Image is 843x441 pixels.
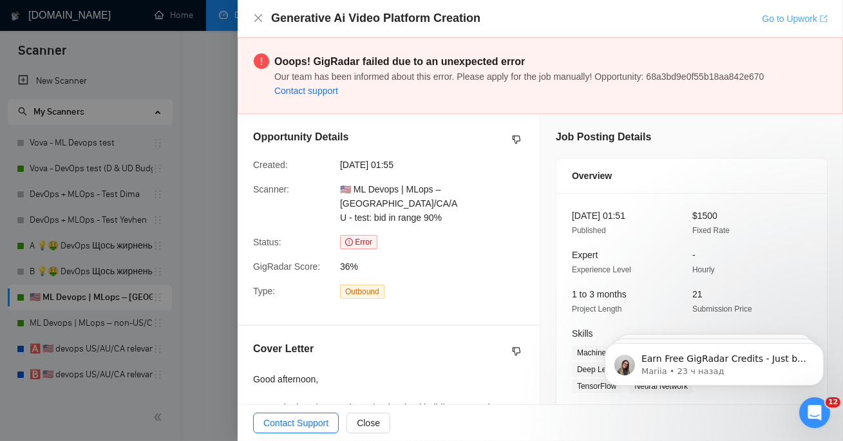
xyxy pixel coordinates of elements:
span: Error [340,235,377,249]
button: dislike [509,132,524,147]
span: 1 to 3 months [572,289,627,299]
span: GigRadar Score: [253,261,320,272]
span: Fixed Rate [692,226,730,235]
span: Published [572,226,606,235]
span: exclamation-circle [345,238,353,246]
span: Type: [253,286,275,296]
span: Status: [253,237,281,247]
span: Project Length [572,305,621,314]
iframe: Intercom notifications сообщение [585,316,843,406]
span: Close [357,416,380,430]
button: dislike [509,344,524,359]
span: Overview [572,169,612,183]
span: export [820,15,828,23]
span: exclamation-circle [254,53,269,69]
span: Experience Level [572,265,631,274]
span: TensorFlow [572,379,621,393]
span: 12 [826,397,840,408]
span: $1500 [692,211,717,221]
iframe: Intercom live chat [799,397,830,428]
span: dislike [512,135,521,145]
span: 21 [692,289,703,299]
span: Machine Learning [572,346,643,360]
span: 🇺🇸 ML Devops | MLops – [GEOGRAPHIC_DATA]/CA/AU - test: bid in range 90% [340,184,457,223]
span: [DATE] 01:55 [340,158,533,172]
span: Skills [572,328,593,339]
span: Contact Support [263,416,328,430]
span: dislike [512,346,521,357]
span: Expert [572,250,598,260]
button: Close [253,13,263,24]
span: [DATE] 01:51 [572,211,625,221]
a: Go to Upworkexport [762,14,828,24]
h5: Opportunity Details [253,129,348,145]
span: close [253,13,263,23]
h5: Cover Letter [253,341,314,357]
span: - [692,250,696,260]
span: Deep Learning [572,362,633,377]
button: Contact Support [253,413,339,433]
span: Hourly [692,265,715,274]
span: Scanner: [253,184,289,194]
span: Created: [253,160,288,170]
button: Close [346,413,390,433]
h4: Generative Ai Video Platform Creation [271,10,480,26]
h5: Job Posting Details [556,129,651,145]
span: Our team has been informed about this error. Please apply for the job manually! Opportunity: 68a3... [274,71,764,82]
a: Contact support [274,86,338,96]
span: Submission Price [692,305,752,314]
span: 36% [340,259,533,274]
strong: Ooops! GigRadar failed due to an unexpected error [274,56,525,67]
span: Outbound [340,285,384,299]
